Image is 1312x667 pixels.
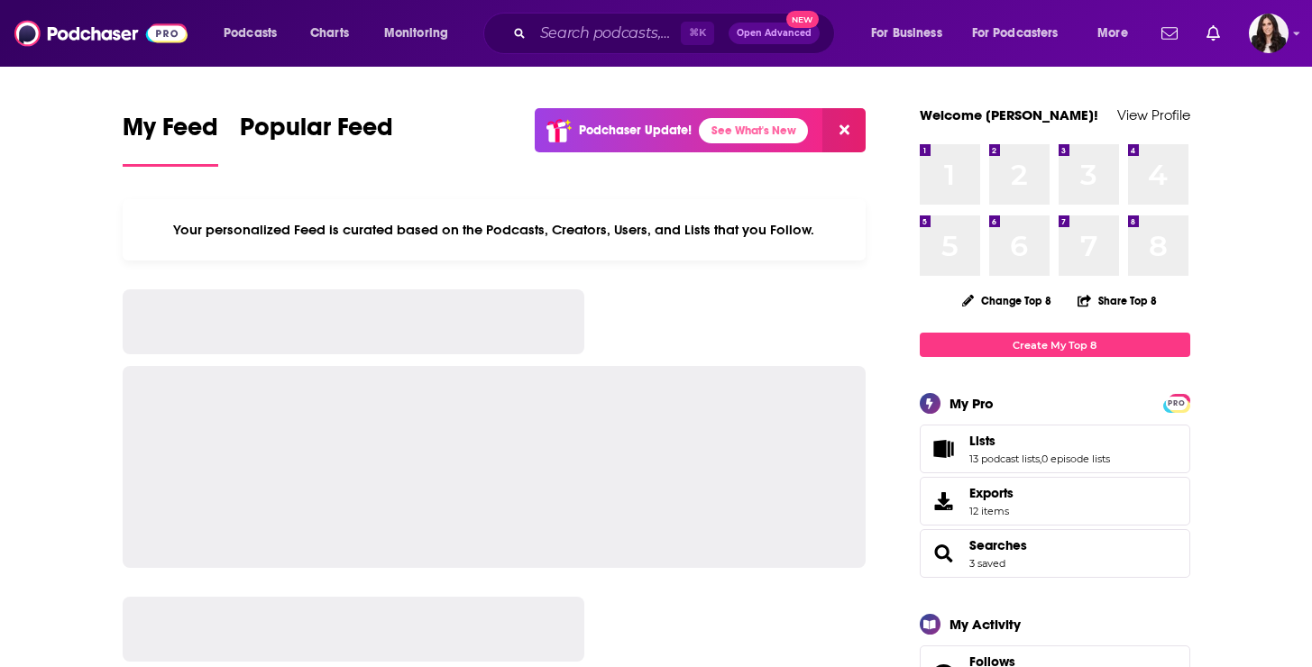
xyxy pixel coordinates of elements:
[1041,452,1110,465] a: 0 episode lists
[969,433,995,449] span: Lists
[1117,106,1190,123] a: View Profile
[1085,19,1151,48] button: open menu
[533,19,681,48] input: Search podcasts, credits, & more...
[737,29,812,38] span: Open Advanced
[1249,14,1289,53] span: Logged in as RebeccaShapiro
[240,112,393,167] a: Popular Feed
[1249,14,1289,53] img: User Profile
[960,19,1085,48] button: open menu
[920,425,1190,473] span: Lists
[579,123,692,138] p: Podchaser Update!
[699,118,808,143] a: See What's New
[123,112,218,167] a: My Feed
[926,489,962,514] span: Exports
[298,19,360,48] a: Charts
[950,616,1021,633] div: My Activity
[310,21,349,46] span: Charts
[500,13,852,54] div: Search podcasts, credits, & more...
[681,22,714,45] span: ⌘ K
[14,16,188,50] img: Podchaser - Follow, Share and Rate Podcasts
[969,485,1014,501] span: Exports
[1249,14,1289,53] button: Show profile menu
[123,112,218,153] span: My Feed
[969,505,1014,517] span: 12 items
[969,537,1027,553] a: Searches
[240,112,393,153] span: Popular Feed
[1040,452,1041,465] span: ,
[920,106,1098,123] a: Welcome [PERSON_NAME]!
[969,433,1110,449] a: Lists
[969,452,1040,465] a: 13 podcast lists
[786,11,819,28] span: New
[1097,21,1128,46] span: More
[926,436,962,461] a: Lists
[871,21,942,46] span: For Business
[1154,18,1185,49] a: Show notifications dropdown
[926,541,962,566] a: Searches
[224,21,277,46] span: Podcasts
[920,529,1190,578] span: Searches
[384,21,448,46] span: Monitoring
[858,19,965,48] button: open menu
[920,333,1190,357] a: Create My Top 8
[1166,397,1188,410] span: PRO
[1077,283,1158,318] button: Share Top 8
[920,477,1190,525] a: Exports
[972,21,1059,46] span: For Podcasters
[951,289,1063,312] button: Change Top 8
[950,395,994,412] div: My Pro
[1166,396,1188,409] a: PRO
[211,19,300,48] button: open menu
[1199,18,1227,49] a: Show notifications dropdown
[969,557,1005,570] a: 3 saved
[372,19,472,48] button: open menu
[123,199,867,260] div: Your personalized Feed is curated based on the Podcasts, Creators, Users, and Lists that you Follow.
[729,23,820,44] button: Open AdvancedNew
